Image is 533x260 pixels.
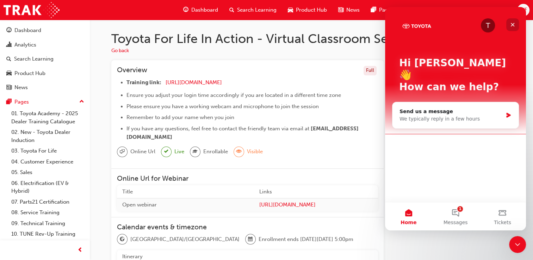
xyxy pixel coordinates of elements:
span: Please ensure you have a working webcam and microphone to join the session [126,103,319,110]
a: 09. Technical Training [8,218,87,229]
span: pages-icon [6,99,12,105]
a: All Pages [8,240,87,250]
span: Live [174,148,184,156]
span: Online Url [130,148,155,156]
a: search-iconSearch Learning [224,3,282,17]
span: up-icon [79,97,84,106]
div: Search Learning [14,55,54,63]
h3: Calendar events & timezone [117,223,378,231]
th: Links [254,185,378,198]
div: Dashboard [14,26,41,35]
span: globe-icon [120,235,125,244]
a: News [3,81,87,94]
div: Full [364,66,377,75]
a: pages-iconPages [365,3,399,17]
span: WF [519,6,527,14]
span: Remember to add your name when you join [126,114,234,120]
a: 03. Toyota For Life [8,146,87,156]
span: If you have any questions, feel free to contact the friendly team via email at [126,125,309,132]
span: chart-icon [6,42,12,48]
a: 01. Toyota Academy - 2025 Dealer Training Catalogue [8,108,87,127]
span: Dashboard [191,6,218,14]
span: Pages [379,6,393,14]
a: [URL][DOMAIN_NAME] [259,201,373,209]
span: [EMAIL_ADDRESS][DOMAIN_NAME] [126,125,359,140]
span: tick-icon [164,147,168,156]
span: Search Learning [237,6,277,14]
span: sessionType_ONLINE_URL-icon [120,147,125,156]
a: Product Hub [3,67,87,80]
span: search-icon [6,56,11,62]
span: graduationCap-icon [193,147,198,156]
div: Product Hub [14,69,45,78]
span: news-icon [338,6,343,14]
span: prev-icon [78,246,83,255]
a: 06. Electrification (EV & Hybrid) [8,178,87,197]
span: [GEOGRAPHIC_DATA]/[GEOGRAPHIC_DATA] [130,235,240,243]
span: pages-icon [371,6,376,14]
a: car-iconProduct Hub [282,3,333,17]
span: Ensure you adjust your login time accordingly if you are located in a different time zone [126,92,341,98]
div: Analytics [14,41,36,49]
a: 05. Sales [8,167,87,178]
a: 02. New - Toyota Dealer Induction [8,127,87,146]
iframe: Intercom live chat [509,236,526,253]
span: Training link: [126,79,161,86]
span: eye-icon [236,147,241,156]
span: guage-icon [183,6,188,14]
a: Search Learning [3,52,87,66]
th: Title [117,185,254,198]
a: 10. TUNE Rev-Up Training [8,229,87,240]
h3: Overview [117,66,147,75]
span: guage-icon [6,27,12,34]
span: Enrollable [203,148,228,156]
span: news-icon [6,85,12,91]
button: DashboardAnalyticsSearch LearningProduct HubNews [3,23,87,95]
div: News [14,83,28,92]
span: car-icon [6,70,12,77]
a: news-iconNews [333,3,365,17]
button: WF [517,4,529,16]
a: guage-iconDashboard [178,3,224,17]
button: Pages [3,95,87,109]
h1: Toyota For Life In Action - Virtual Classroom Session [111,31,512,47]
h3: Online Url for Webinar [117,174,378,182]
span: Product Hub [296,6,327,14]
button: Go back [111,47,129,55]
a: Analytics [3,38,87,51]
a: [URL][DOMAIN_NAME] [166,79,222,86]
iframe: Intercom live chat [385,7,526,230]
span: search-icon [229,6,234,14]
a: 07. Parts21 Certification [8,197,87,208]
a: 08. Service Training [8,207,87,218]
span: Enrollment ends [DATE][DATE] 5:00pm [259,235,353,243]
div: Pages [14,98,29,106]
span: calendar-icon [248,235,253,244]
span: Visible [247,148,263,156]
span: car-icon [288,6,293,14]
a: Dashboard [3,24,87,37]
img: Trak [4,2,60,18]
span: News [346,6,360,14]
span: Open webinar [122,202,157,208]
a: 04. Customer Experience [8,156,87,167]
